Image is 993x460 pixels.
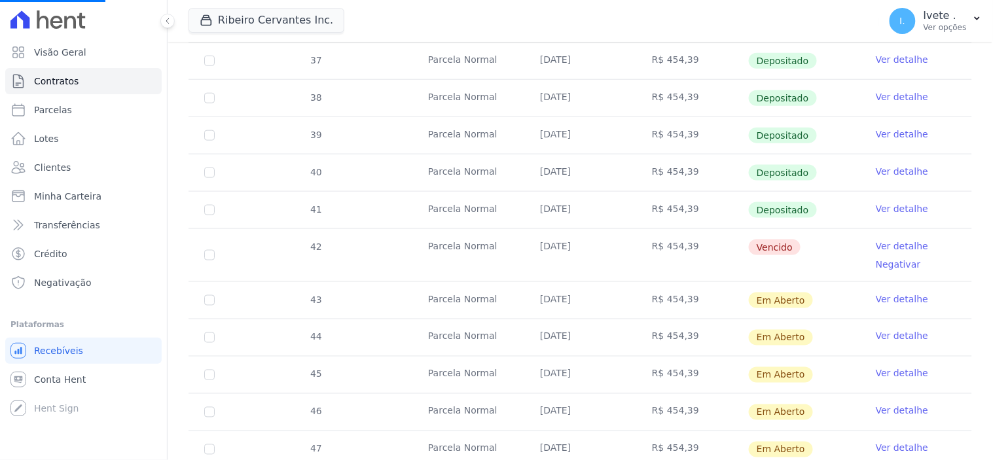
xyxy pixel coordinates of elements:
td: Parcela Normal [412,43,524,79]
td: R$ 454,39 [636,43,748,79]
td: [DATE] [524,43,636,79]
div: Plataformas [10,317,156,332]
a: Ver detalhe [876,90,928,103]
a: Minha Carteira [5,183,162,209]
a: Ver detalhe [876,202,928,215]
td: [DATE] [524,154,636,191]
span: 47 [309,444,322,454]
span: Depositado [749,128,817,143]
td: R$ 454,39 [636,319,748,356]
td: R$ 454,39 [636,282,748,319]
td: R$ 454,39 [636,394,748,431]
a: Crédito [5,241,162,267]
td: [DATE] [524,192,636,228]
span: Depositado [749,53,817,69]
a: Ver detalhe [876,128,928,141]
span: 45 [309,369,322,380]
span: Em Aberto [749,292,813,308]
span: 42 [309,241,322,252]
span: Parcelas [34,103,72,116]
a: Ver detalhe [876,330,928,343]
span: Depositado [749,165,817,181]
a: Ver detalhe [876,404,928,417]
td: Parcela Normal [412,229,524,281]
a: Recebíveis [5,338,162,364]
span: Contratos [34,75,79,88]
td: [DATE] [524,80,636,116]
span: 39 [309,130,322,140]
a: Negativar [876,259,921,270]
input: default [204,370,215,380]
span: Depositado [749,90,817,106]
td: Parcela Normal [412,394,524,431]
a: Ver detalhe [876,165,928,178]
a: Lotes [5,126,162,152]
span: Conta Hent [34,373,86,386]
span: Negativação [34,276,92,289]
span: Depositado [749,202,817,218]
a: Ver detalhe [876,442,928,455]
span: Recebíveis [34,344,83,357]
input: default [204,250,215,260]
input: default [204,444,215,455]
span: 38 [309,92,322,103]
a: Negativação [5,270,162,296]
input: Só é possível selecionar pagamentos em aberto [204,168,215,178]
td: Parcela Normal [412,117,524,154]
span: 41 [309,204,322,215]
input: Só é possível selecionar pagamentos em aberto [204,93,215,103]
span: 40 [309,167,322,177]
input: Só é possível selecionar pagamentos em aberto [204,205,215,215]
span: Em Aberto [749,367,813,383]
td: Parcela Normal [412,192,524,228]
span: 43 [309,294,322,305]
span: 44 [309,332,322,342]
span: Lotes [34,132,59,145]
td: Parcela Normal [412,357,524,393]
span: Crédito [34,247,67,260]
a: Conta Hent [5,366,162,393]
td: Parcela Normal [412,154,524,191]
span: 46 [309,406,322,417]
span: Transferências [34,219,100,232]
td: [DATE] [524,394,636,431]
button: Ribeiro Cervantes Inc. [189,8,344,33]
a: Ver detalhe [876,292,928,306]
a: Clientes [5,154,162,181]
input: default [204,295,215,306]
a: Transferências [5,212,162,238]
input: default [204,407,215,417]
td: [DATE] [524,282,636,319]
input: default [204,332,215,343]
td: Parcela Normal [412,282,524,319]
input: Só é possível selecionar pagamentos em aberto [204,56,215,66]
td: [DATE] [524,319,636,356]
span: I. [900,16,906,26]
td: Parcela Normal [412,319,524,356]
td: R$ 454,39 [636,154,748,191]
span: Em Aberto [749,330,813,345]
td: [DATE] [524,229,636,281]
td: R$ 454,39 [636,229,748,281]
span: 37 [309,55,322,65]
td: R$ 454,39 [636,192,748,228]
span: Clientes [34,161,71,174]
td: R$ 454,39 [636,117,748,154]
span: Em Aberto [749,442,813,457]
a: Visão Geral [5,39,162,65]
a: Contratos [5,68,162,94]
a: Ver detalhe [876,53,928,66]
td: [DATE] [524,357,636,393]
a: Parcelas [5,97,162,123]
button: I. Ivete . Ver opções [879,3,993,39]
p: Ver opções [924,22,967,33]
span: Em Aberto [749,404,813,420]
p: Ivete . [924,9,967,22]
td: R$ 454,39 [636,357,748,393]
td: [DATE] [524,117,636,154]
td: R$ 454,39 [636,80,748,116]
span: Visão Geral [34,46,86,59]
a: Ver detalhe [876,367,928,380]
input: Só é possível selecionar pagamentos em aberto [204,130,215,141]
span: Minha Carteira [34,190,101,203]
